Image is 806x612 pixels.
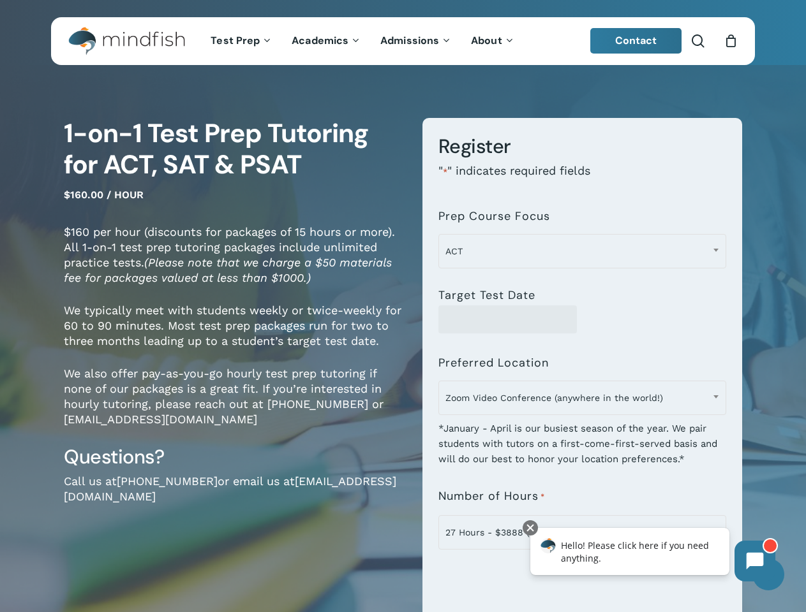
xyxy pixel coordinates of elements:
[438,210,550,222] label: Prep Course Focus
[64,256,392,284] em: (Please note that we charge a $50 materials fee for packages valued at less than $1000.)
[64,303,403,366] p: We typically meet with students weekly or twice-weekly for 60 to 90 minutes. Most test prep packa...
[371,36,461,47] a: Admissions
[590,28,682,54] a: Contact
[461,36,525,47] a: About
[117,474,218,488] a: [PHONE_NUMBER]
[438,163,726,197] p: " " indicates required fields
[471,34,502,47] span: About
[64,189,144,201] span: $160.00 / hour
[64,224,403,303] p: $160 per hour (discounts for packages of 15 hours or more). All 1-on-1 test prep tutoring package...
[64,118,403,181] h1: 1-on-1 Test Prep Tutoring for ACT, SAT & PSAT
[292,34,348,47] span: Academics
[64,444,403,469] h3: Questions?
[438,515,726,550] span: 27 Hours - $3888 (targeting 5+ / 200+ point improvement on ACT / SAT; reg. $4320)
[439,384,726,411] span: Zoom Video Conference (anywhere in the world!)
[201,17,524,65] nav: Main Menu
[438,412,726,467] div: *January - April is our busiest season of the year. We pair students with tutors on a first-come-...
[64,366,403,444] p: We also offer pay-as-you-go hourly test prep tutoring if none of our packages is a great fit. If ...
[439,519,726,546] span: 27 Hours - $3888 (targeting 5+ / 200+ point improvement on ACT / SAT; reg. $4320)
[64,474,403,521] p: Call us at or email us at
[439,238,726,265] span: ACT
[211,34,260,47] span: Test Prep
[438,381,726,415] span: Zoom Video Conference (anywhere in the world!)
[438,490,545,504] label: Number of Hours
[438,234,726,268] span: ACT
[517,518,788,594] iframe: Chatbot
[438,356,549,369] label: Preferred Location
[201,36,282,47] a: Test Prep
[438,134,726,159] h3: Register
[282,36,371,47] a: Academics
[51,17,755,65] header: Main Menu
[615,34,657,47] span: Contact
[438,289,535,302] label: Target Test Date
[438,557,632,607] iframe: reCAPTCHA
[380,34,439,47] span: Admissions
